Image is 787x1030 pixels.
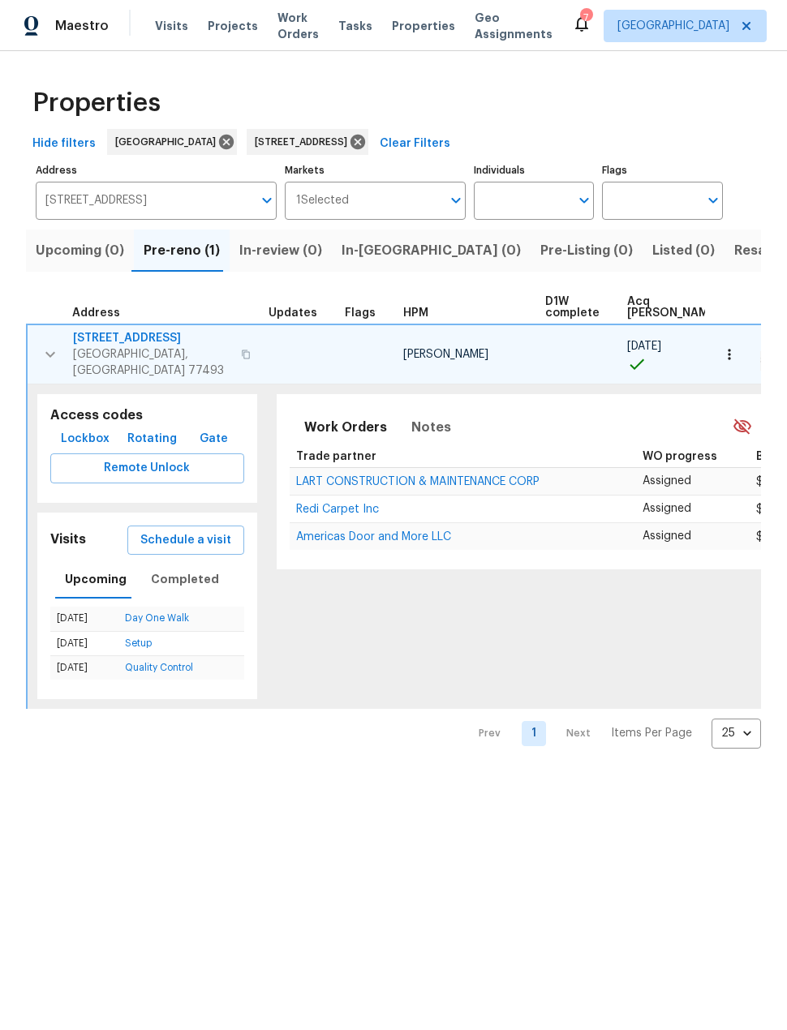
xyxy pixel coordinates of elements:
span: $1.00 [756,504,786,515]
span: [DATE] [627,341,661,352]
button: Open [573,189,596,212]
span: Americas Door and More LLC [296,531,451,543]
button: Open [256,189,278,212]
div: [STREET_ADDRESS] [247,129,368,155]
span: Upcoming [65,569,127,590]
p: Assigned [643,500,742,517]
button: Gate [187,424,239,454]
td: [DATE] [50,631,118,655]
span: [STREET_ADDRESS] [255,134,354,150]
span: Projects [208,18,258,34]
a: LART CONSTRUCTION & MAINTENANCE CORP [296,477,540,487]
a: Goto page 1 [522,721,546,746]
span: Notes [411,416,451,439]
span: D1W complete [545,296,600,319]
a: Day One Walk [125,613,189,623]
a: Setup [125,638,152,648]
div: 25 [712,712,761,754]
label: Address [36,165,277,175]
span: Pre-reno (1) [144,239,220,262]
span: Work Orders [277,10,319,42]
label: Flags [602,165,723,175]
td: [DATE] [50,655,118,680]
td: [DATE] [50,607,118,631]
span: Address [72,307,120,319]
button: Schedule a visit [127,526,244,556]
button: Open [702,189,725,212]
span: Trade partner [296,451,376,462]
button: Open [445,189,467,212]
span: [GEOGRAPHIC_DATA], [GEOGRAPHIC_DATA] 77493 [73,346,231,379]
span: Visits [155,18,188,34]
span: Gate [194,429,233,449]
p: Assigned [643,473,742,490]
span: Tasks [338,20,372,32]
label: Individuals [474,165,595,175]
span: WO progress [643,451,717,462]
span: Pre-Listing (0) [540,239,633,262]
span: Clear Filters [380,134,450,154]
span: Updates [269,307,317,319]
span: HPM [403,307,428,319]
span: LART CONSTRUCTION & MAINTENANCE CORP [296,476,540,487]
div: 7 [580,10,591,26]
nav: Pagination Navigation [463,719,761,749]
p: Items Per Page [611,725,692,741]
h5: Access codes [50,407,244,424]
a: Quality Control [125,663,193,672]
span: In-[GEOGRAPHIC_DATA] (0) [342,239,521,262]
a: Americas Door and More LLC [296,532,451,542]
span: Completed [151,569,219,590]
span: [PERSON_NAME] [403,349,488,360]
label: Markets [285,165,466,175]
span: Geo Assignments [475,10,553,42]
button: Remote Unlock [50,453,244,483]
span: [STREET_ADDRESS] [73,330,231,346]
span: Schedule a visit [140,530,231,551]
button: Rotating [121,424,183,454]
p: Assigned [643,528,742,545]
a: Redi Carpet Inc [296,504,379,514]
div: [GEOGRAPHIC_DATA] [107,129,237,155]
span: Upcoming (0) [36,239,124,262]
span: Lockbox [61,429,110,449]
span: [GEOGRAPHIC_DATA] [115,134,222,150]
span: [GEOGRAPHIC_DATA] [617,18,729,34]
span: 1 Selected [296,194,349,208]
span: Flags [345,307,376,319]
span: Acq [PERSON_NAME] [627,296,719,319]
span: Properties [32,95,161,111]
button: Clear Filters [373,129,457,159]
h5: Visits [50,531,86,548]
span: In-review (0) [239,239,322,262]
span: Listed (0) [652,239,715,262]
span: Rotating [127,429,177,449]
button: Hide filters [26,129,102,159]
span: Properties [392,18,455,34]
span: Hide filters [32,134,96,154]
span: Maestro [55,18,109,34]
button: Lockbox [54,424,116,454]
span: Redi Carpet Inc [296,504,379,515]
span: Remote Unlock [63,458,231,479]
span: Work Orders [304,416,387,439]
